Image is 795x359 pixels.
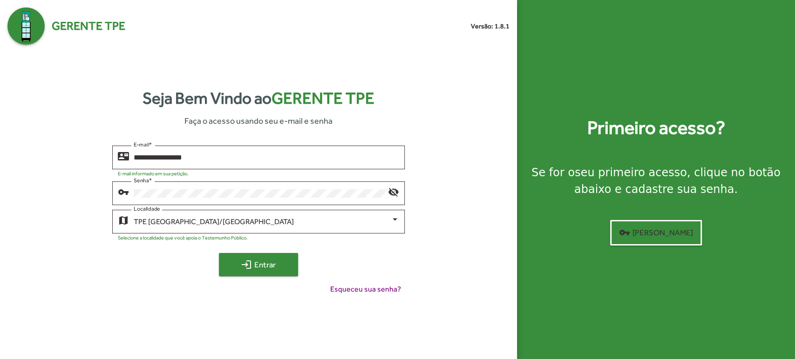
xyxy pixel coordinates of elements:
[7,7,45,45] img: Logo Gerente
[134,217,294,226] span: TPE [GEOGRAPHIC_DATA]/[GEOGRAPHIC_DATA]
[118,235,248,240] mat-hint: Selecione a localidade que você apoia o Testemunho Público.
[184,114,333,127] span: Faça o acesso usando seu e-mail e senha
[471,21,510,31] small: Versão: 1.8.1
[619,227,630,238] mat-icon: vpn_key
[388,186,399,197] mat-icon: visibility_off
[52,17,125,35] span: Gerente TPE
[619,224,693,241] span: [PERSON_NAME]
[610,220,702,246] button: [PERSON_NAME]
[241,259,252,270] mat-icon: login
[528,164,784,198] div: Se for o , clique no botão abaixo e cadastre sua senha.
[143,86,374,111] strong: Seja Bem Vindo ao
[118,186,129,197] mat-icon: vpn_key
[575,166,687,179] strong: seu primeiro acesso
[118,150,129,161] mat-icon: contact_mail
[118,171,189,176] mat-hint: E-mail informado em sua petição.
[272,89,374,107] span: Gerente TPE
[227,256,290,273] span: Entrar
[219,253,298,276] button: Entrar
[587,114,725,142] strong: Primeiro acesso?
[118,214,129,226] mat-icon: map
[330,284,401,295] span: Esqueceu sua senha?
